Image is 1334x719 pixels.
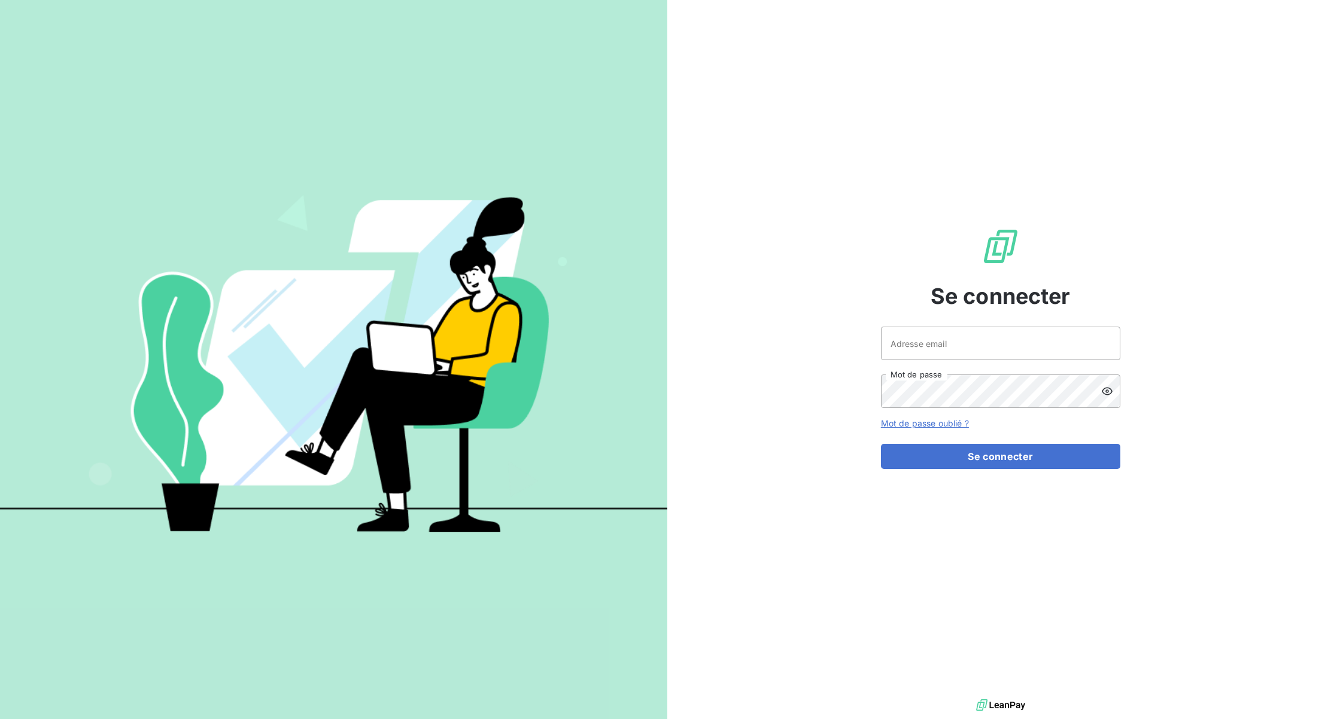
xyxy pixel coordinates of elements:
[981,227,1020,266] img: Logo LeanPay
[931,280,1071,312] span: Se connecter
[976,696,1025,714] img: logo
[881,327,1120,360] input: placeholder
[881,418,969,428] a: Mot de passe oublié ?
[881,444,1120,469] button: Se connecter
